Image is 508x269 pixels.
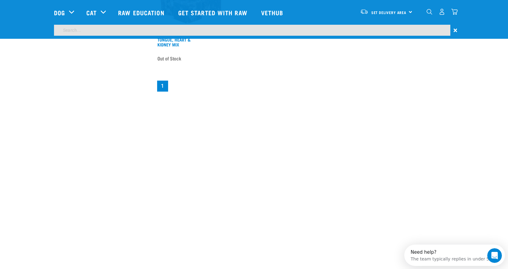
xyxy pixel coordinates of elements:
img: user.png [439,9,445,15]
div: The team typically replies in under 5h [6,10,88,16]
a: Page 1 [157,81,168,92]
iframe: Intercom live chat discovery launcher [404,245,505,266]
span: Set Delivery Area [371,11,407,13]
a: Vethub [255,0,291,25]
a: Raw Education [112,0,172,25]
img: van-moving.png [360,9,368,14]
div: Open Intercom Messenger [2,2,106,19]
a: Cat [86,8,97,17]
nav: pagination [156,79,454,93]
span: Out of Stock [157,54,181,63]
input: Search... [54,25,450,36]
iframe: Intercom live chat [487,248,502,263]
img: home-icon@2x.png [451,9,458,15]
img: home-icon-1@2x.png [427,9,432,15]
div: Need help? [6,5,88,10]
a: Get started with Raw [172,0,255,25]
span: × [453,25,457,36]
a: Dog [54,8,65,17]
